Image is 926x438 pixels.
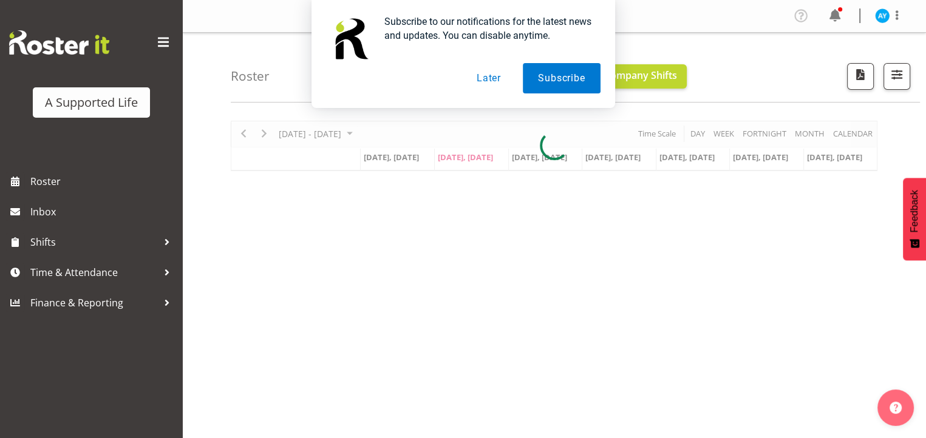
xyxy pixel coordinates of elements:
[523,63,600,93] button: Subscribe
[30,263,158,281] span: Time & Attendance
[326,15,375,63] img: notification icon
[30,172,176,190] span: Roster
[903,178,926,260] button: Feedback - Show survey
[909,190,920,232] span: Feedback
[890,402,902,414] img: help-xxl-2.png
[375,15,601,42] div: Subscribe to our notifications for the latest news and updates. You can disable anytime.
[30,294,158,312] span: Finance & Reporting
[30,233,158,251] span: Shifts
[461,63,516,93] button: Later
[30,203,176,221] span: Inbox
